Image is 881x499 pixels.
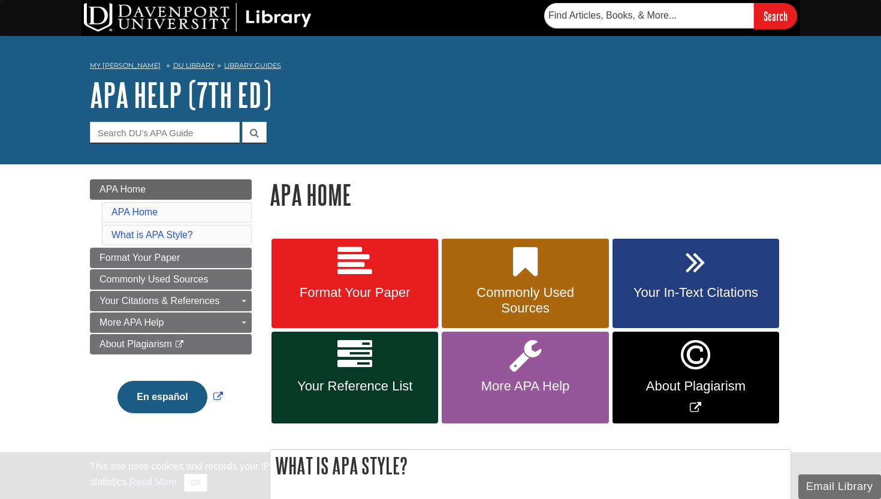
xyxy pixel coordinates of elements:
[621,378,770,394] span: About Plagiarism
[224,61,281,70] a: Library Guides
[451,285,599,316] span: Commonly Used Sources
[90,61,161,71] a: My [PERSON_NAME]
[90,312,252,333] a: More APA Help
[90,269,252,290] a: Commonly Used Sources
[544,3,797,29] form: Searches DU Library's articles, books, and more
[184,474,207,492] button: Close
[99,274,208,284] span: Commonly Used Sources
[754,3,797,29] input: Search
[90,122,240,143] input: Search DU's APA Guide
[99,296,219,306] span: Your Citations & References
[90,291,252,311] a: Your Citations & References
[111,230,193,240] a: What is APA Style?
[111,207,158,217] a: APA Home
[174,341,185,348] i: This link opens in a new window
[129,477,177,487] a: Read More
[90,179,252,434] div: Guide Page Menu
[613,239,779,329] a: Your In-Text Citations
[271,239,438,329] a: Format Your Paper
[451,378,599,394] span: More APA Help
[90,179,252,200] a: APA Home
[280,378,429,394] span: Your Reference List
[99,184,146,194] span: APA Home
[90,459,791,492] div: This site uses cookies and records your IP address for usage statistics. Additionally, we use Goo...
[90,334,252,354] a: About Plagiarism
[442,239,608,329] a: Commonly Used Sources
[270,179,791,210] h1: APA Home
[798,474,881,499] button: Email Library
[99,339,172,349] span: About Plagiarism
[270,450,791,482] h2: What is APA Style?
[173,61,215,70] a: DU Library
[99,252,180,263] span: Format Your Paper
[90,248,252,268] a: Format Your Paper
[280,285,429,300] span: Format Your Paper
[621,285,770,300] span: Your In-Text Citations
[90,76,271,113] a: APA Help (7th Ed)
[84,3,312,32] img: DU Library
[544,3,754,28] input: Find Articles, Books, & More...
[90,58,791,77] nav: breadcrumb
[117,381,207,413] button: En español
[99,317,164,327] span: More APA Help
[613,332,779,423] a: Link opens in new window
[271,332,438,423] a: Your Reference List
[114,392,225,402] a: Link opens in new window
[442,332,608,423] a: More APA Help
